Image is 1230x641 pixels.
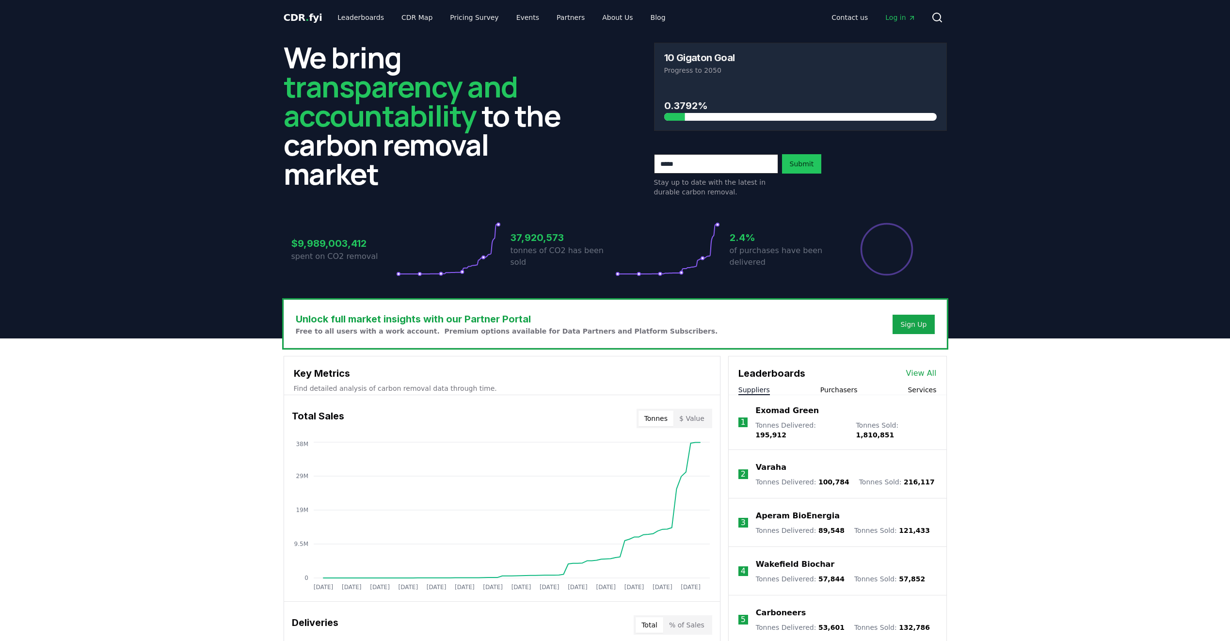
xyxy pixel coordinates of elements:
a: Partners [549,9,592,26]
h3: Unlock full market insights with our Partner Portal [296,312,718,326]
a: Blog [643,9,673,26]
p: Tonnes Delivered : [755,420,846,440]
tspan: 19M [296,507,308,513]
p: 4 [741,565,746,577]
p: Stay up to date with the latest in durable carbon removal. [654,177,778,197]
h3: 0.3792% [664,98,937,113]
span: 57,852 [899,575,925,583]
span: 121,433 [899,527,930,534]
p: Tonnes Delivered : [756,623,845,632]
a: CDR.fyi [284,11,322,24]
nav: Main [330,9,673,26]
span: Log in [885,13,915,22]
tspan: [DATE] [426,584,446,591]
h2: We bring to the carbon removal market [284,43,576,188]
button: Tonnes [639,411,673,426]
p: spent on CO2 removal [291,251,396,262]
tspan: [DATE] [681,584,701,591]
button: Total [636,617,663,633]
tspan: [DATE] [313,584,333,591]
p: of purchases have been delivered [730,245,834,268]
p: 3 [741,517,746,529]
a: CDR Map [394,9,440,26]
button: Sign Up [893,315,934,334]
tspan: 9.5M [294,541,308,547]
span: 216,117 [904,478,935,486]
tspan: [DATE] [624,584,644,591]
tspan: [DATE] [568,584,588,591]
p: Tonnes Delivered : [756,574,845,584]
h3: 10 Gigaton Goal [664,53,735,63]
p: Tonnes Sold : [859,477,935,487]
a: Sign Up [900,320,926,329]
span: 1,810,851 [856,431,894,439]
tspan: [DATE] [483,584,503,591]
tspan: [DATE] [511,584,531,591]
span: 195,912 [755,431,786,439]
p: 5 [741,614,746,625]
a: Exomad Green [755,405,819,417]
p: Tonnes Sold : [854,574,925,584]
p: Progress to 2050 [664,65,937,75]
a: Varaha [756,462,786,473]
button: $ Value [673,411,710,426]
span: 132,786 [899,624,930,631]
nav: Main [824,9,923,26]
button: Services [908,385,936,395]
tspan: [DATE] [341,584,361,591]
tspan: [DATE] [653,584,672,591]
tspan: 29M [296,473,308,480]
h3: $9,989,003,412 [291,236,396,251]
button: Purchasers [820,385,858,395]
h3: 37,920,573 [511,230,615,245]
span: transparency and accountability [284,66,518,135]
tspan: 38M [296,441,308,448]
div: Percentage of sales delivered [860,222,914,276]
button: Suppliers [738,385,770,395]
span: 57,844 [818,575,845,583]
h3: 2.4% [730,230,834,245]
p: Find detailed analysis of carbon removal data through time. [294,384,710,393]
a: Log in [878,9,923,26]
tspan: [DATE] [596,584,616,591]
p: 1 [740,417,745,428]
p: Tonnes Sold : [854,623,930,632]
tspan: 0 [304,575,308,581]
p: Free to all users with a work account. Premium options available for Data Partners and Platform S... [296,326,718,336]
p: Tonnes Sold : [856,420,936,440]
span: . [305,12,309,23]
h3: Key Metrics [294,366,710,381]
p: 2 [741,468,746,480]
h3: Leaderboards [738,366,805,381]
span: 100,784 [818,478,849,486]
a: Wakefield Biochar [756,559,834,570]
a: Carboneers [756,607,806,619]
a: Aperam BioEnergia [756,510,840,522]
tspan: [DATE] [455,584,475,591]
p: Tonnes Delivered : [756,526,845,535]
tspan: [DATE] [539,584,559,591]
a: Leaderboards [330,9,392,26]
span: CDR fyi [284,12,322,23]
a: Pricing Survey [442,9,506,26]
a: Events [509,9,547,26]
p: Tonnes Sold : [854,526,930,535]
button: Submit [782,154,822,174]
span: 89,548 [818,527,845,534]
a: About Us [594,9,640,26]
tspan: [DATE] [398,584,418,591]
span: 53,601 [818,624,845,631]
a: View All [906,368,937,379]
p: tonnes of CO2 has been sold [511,245,615,268]
h3: Deliveries [292,615,338,635]
button: % of Sales [663,617,710,633]
h3: Total Sales [292,409,344,428]
tspan: [DATE] [370,584,390,591]
p: Tonnes Delivered : [756,477,849,487]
